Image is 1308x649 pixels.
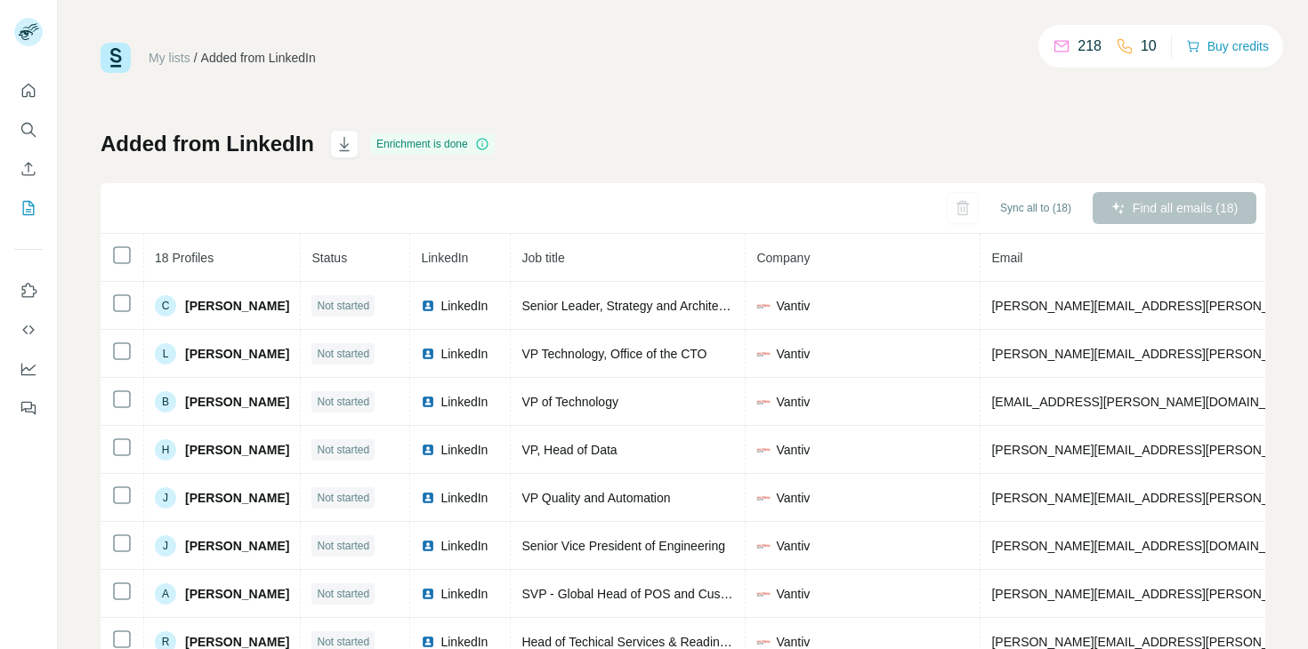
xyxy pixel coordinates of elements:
span: [PERSON_NAME] [185,441,289,459]
img: LinkedIn logo [421,491,435,505]
h1: Added from LinkedIn [101,130,314,158]
button: Buy credits [1186,34,1269,59]
span: Not started [317,394,369,410]
span: [PERSON_NAME] [185,537,289,555]
img: company-logo [756,587,771,601]
span: Not started [317,538,369,554]
div: Added from LinkedIn [201,49,316,67]
span: LinkedIn [421,251,468,265]
img: LinkedIn logo [421,539,435,553]
span: Sync all to (18) [1000,200,1071,216]
span: Company [756,251,810,265]
div: L [155,343,176,365]
img: company-logo [756,635,771,649]
span: [PERSON_NAME] [185,585,289,603]
span: Not started [317,442,369,458]
span: Head of Techical Services & Readiness [521,635,739,649]
img: LinkedIn logo [421,443,435,457]
span: Vantiv [776,537,810,555]
span: LinkedIn [440,393,488,411]
img: company-logo [756,299,771,313]
button: Sync all to (18) [988,195,1084,221]
img: company-logo [756,491,771,505]
img: LinkedIn logo [421,347,435,361]
div: Enrichment is done [371,133,495,155]
span: LinkedIn [440,345,488,363]
span: VP, Head of Data [521,443,617,457]
div: B [155,391,176,413]
span: LinkedIn [440,537,488,555]
span: Email [991,251,1022,265]
button: Quick start [14,75,43,107]
span: [PERSON_NAME] [185,393,289,411]
span: [PERSON_NAME] [185,345,289,363]
img: company-logo [756,395,771,409]
span: Not started [317,298,369,314]
span: Vantiv [776,441,810,459]
div: J [155,487,176,509]
button: Feedback [14,392,43,424]
span: 18 Profiles [155,251,214,265]
button: Search [14,114,43,146]
span: Not started [317,490,369,506]
span: Senior Vice President of Engineering [521,539,725,553]
span: SVP - Global Head of POS and Customer Experience Engineering [521,587,887,601]
button: Enrich CSV [14,153,43,185]
img: LinkedIn logo [421,587,435,601]
span: [PERSON_NAME] [185,297,289,315]
span: [PERSON_NAME] [185,489,289,507]
span: VP Quality and Automation [521,491,670,505]
span: Vantiv [776,297,810,315]
button: Use Surfe on LinkedIn [14,275,43,307]
span: LinkedIn [440,585,488,603]
img: company-logo [756,539,771,553]
span: Vantiv [776,489,810,507]
img: company-logo [756,347,771,361]
span: Not started [317,346,369,362]
span: VP of Technology [521,395,618,409]
span: Not started [317,586,369,602]
div: A [155,583,176,605]
a: My lists [149,51,190,65]
img: LinkedIn logo [421,299,435,313]
div: C [155,295,176,316]
img: company-logo [756,443,771,457]
button: Dashboard [14,353,43,385]
span: Job title [521,251,564,265]
span: Senior Leader, Strategy and Architecture [521,299,746,313]
span: Status [311,251,347,265]
span: LinkedIn [440,489,488,507]
span: Vantiv [776,393,810,411]
li: / [194,49,198,67]
div: H [155,439,176,461]
button: My lists [14,192,43,224]
img: LinkedIn logo [421,395,435,409]
span: Vantiv [776,345,810,363]
button: Use Surfe API [14,314,43,346]
span: Vantiv [776,585,810,603]
span: VP Technology, Office of the CTO [521,347,706,361]
span: [PERSON_NAME][EMAIL_ADDRESS][DOMAIN_NAME] [991,539,1304,553]
span: [EMAIL_ADDRESS][PERSON_NAME][DOMAIN_NAME] [991,395,1304,409]
span: LinkedIn [440,441,488,459]
div: J [155,535,176,557]
img: LinkedIn logo [421,635,435,649]
p: 218 [1078,36,1102,57]
img: Surfe Logo [101,43,131,73]
p: 10 [1141,36,1157,57]
span: LinkedIn [440,297,488,315]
